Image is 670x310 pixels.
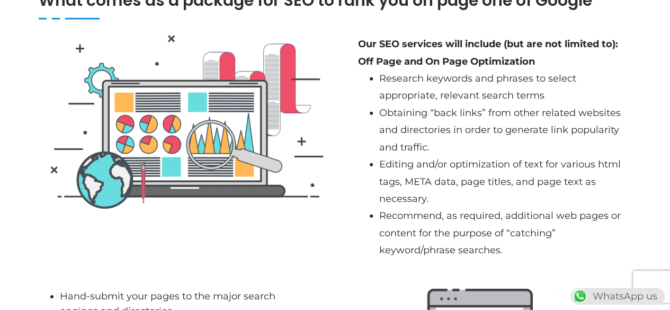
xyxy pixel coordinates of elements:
img: WhatsApp [571,288,588,305]
strong: Our SEO services will include (but are not limited to): [358,38,618,50]
div: WhatsApp us [570,288,665,305]
li: Research keywords and phrases to select appropriate, relevant search terms [379,70,626,104]
li: Obtaining “back links” from other related websites and directories in order to generate link popu... [379,104,626,156]
a: WhatsAppWhatsApp us [570,290,665,302]
strong: Off Page and On Page Optimization [358,56,535,67]
li: Recommend, as required, additional web pages or content for the purpose of “catching” keyword/phr... [379,207,626,259]
li: Editing and/or optimization of text for various html tags, META data, page titles, and page text ... [379,156,626,207]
